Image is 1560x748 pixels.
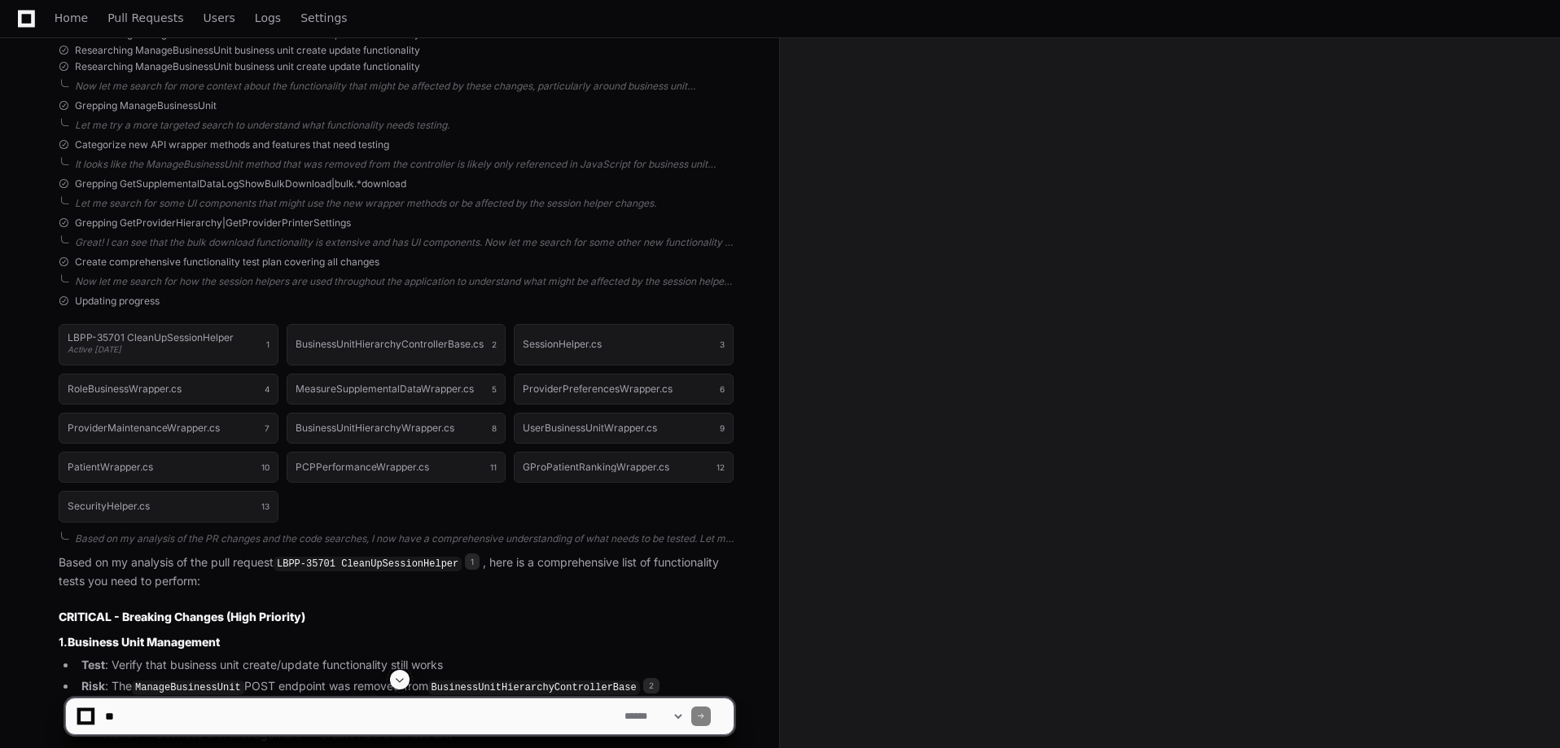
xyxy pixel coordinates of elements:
span: Researching ManageBusinessUnit business unit create update functionality [75,44,420,57]
h1: UserBusinessUnitWrapper.cs [523,423,657,433]
span: 5 [492,383,497,396]
div: Now let me search for more context about the functionality that might be affected by these change... [75,80,734,93]
strong: Test [81,658,105,671]
button: GProPatientRankingWrapper.cs12 [514,452,734,483]
div: Let me try a more targeted search to understand what functionality needs testing. [75,119,734,132]
p: Based on my analysis of the pull request , here is a comprehensive list of functionality tests yo... [59,553,734,591]
span: 1 [266,338,269,351]
h1: LBPP-35701 CleanUpSessionHelper [68,333,234,343]
button: BusinessUnitHierarchyWrapper.cs8 [287,413,506,444]
span: 12 [716,461,725,474]
h1: MeasureSupplementalDataWrapper.cs [296,384,474,394]
span: Categorize new API wrapper methods and features that need testing [75,138,389,151]
span: Users [204,13,235,23]
button: SessionHelper.cs3 [514,324,734,365]
span: 7 [265,422,269,435]
h1: BusinessUnitHierarchyControllerBase.cs [296,339,484,349]
h1: BusinessUnitHierarchyWrapper.cs [296,423,454,433]
span: 3 [720,338,725,351]
div: Now let me search for how the session helpers are used throughout the application to understand w... [75,275,734,288]
div: Great! I can see that the bulk download functionality is extensive and has UI components. Now let... [75,236,734,249]
span: 11 [490,461,497,474]
button: SecurityHelper.cs13 [59,491,278,522]
span: 13 [261,500,269,513]
span: Pull Requests [107,13,183,23]
span: Researching ManageBusinessUnit business unit create update functionality [75,60,420,73]
span: Grepping ManageBusinessUnit [75,99,217,112]
span: Home [55,13,88,23]
button: MeasureSupplementalDataWrapper.cs5 [287,374,506,405]
span: Grepping GetSupplementalDataLogShowBulkDownload|bulk.*download [75,177,406,190]
span: 1 [465,553,480,570]
button: ProviderMaintenanceWrapper.cs7 [59,413,278,444]
span: 6 [720,383,725,396]
span: Grepping GetProviderHierarchy|GetProviderPrinterSettings [75,217,351,230]
code: LBPP-35701 CleanUpSessionHelper [274,557,462,571]
h1: PatientWrapper.cs [68,462,153,472]
div: Let me search for some UI components that might use the new wrapper methods or be affected by the... [75,197,734,210]
h1: ProviderPreferencesWrapper.cs [523,384,673,394]
h1: SecurityHelper.cs [68,501,150,511]
div: It looks like the ManageBusinessUnit method that was removed from the controller is likely only r... [75,158,734,171]
div: Based on my analysis of the PR changes and the code searches, I now have a comprehensive understa... [75,532,734,545]
h1: RoleBusinessWrapper.cs [68,384,182,394]
li: : Verify that business unit create/update functionality still works [77,656,734,675]
h1: SessionHelper.cs [523,339,602,349]
span: 4 [265,383,269,396]
button: PatientWrapper.cs10 [59,452,278,483]
button: PCPPerformanceWrapper.cs11 [287,452,506,483]
button: ProviderPreferencesWrapper.cs6 [514,374,734,405]
button: LBPP-35701 CleanUpSessionHelperActive [DATE]1 [59,324,278,365]
span: 9 [720,422,725,435]
span: Create comprehensive functionality test plan covering all changes [75,256,379,269]
h1: PCPPerformanceWrapper.cs [296,462,429,472]
span: Settings [300,13,347,23]
span: Updating progress [75,295,160,308]
strong: CRITICAL - Breaking Changes (High Priority) [59,610,305,623]
span: Logs [255,13,281,23]
button: RoleBusinessWrapper.cs4 [59,374,278,405]
button: BusinessUnitHierarchyControllerBase.cs2 [287,324,506,365]
h3: 1. [59,634,734,650]
h1: ProviderMaintenanceWrapper.cs [68,423,220,433]
span: 8 [492,422,497,435]
span: 10 [261,461,269,474]
span: Active [DATE] [68,344,121,354]
h1: GProPatientRankingWrapper.cs [523,462,669,472]
span: 2 [492,338,497,351]
button: UserBusinessUnitWrapper.cs9 [514,413,734,444]
strong: Business Unit Management [68,635,220,649]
